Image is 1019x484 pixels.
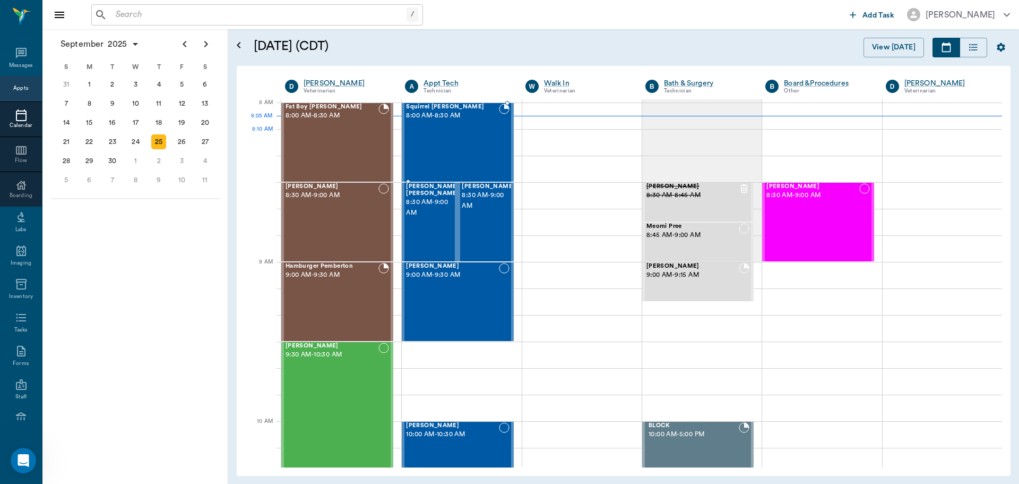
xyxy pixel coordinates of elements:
[664,78,749,89] a: Bath & Surgery
[82,96,97,111] div: Monday, September 8, 2025
[765,80,779,93] div: B
[175,77,189,92] div: Friday, September 5, 2025
[863,38,924,57] button: View [DATE]
[544,78,629,89] a: Walk In
[462,190,515,211] span: 8:30 AM - 9:00 AM
[424,78,509,89] a: Appt Tech
[151,173,166,188] div: Thursday, October 9, 2025
[197,154,212,168] div: Saturday, October 4, 2025
[904,78,990,89] a: [PERSON_NAME]
[195,33,217,55] button: Next page
[285,80,298,93] div: D
[151,154,166,168] div: Thursday, October 2, 2025
[197,173,212,188] div: Saturday, October 11, 2025
[105,154,120,168] div: Tuesday, September 30, 2025
[286,183,378,190] span: [PERSON_NAME]
[13,360,29,368] div: Forms
[170,59,194,75] div: F
[406,263,498,270] span: [PERSON_NAME]
[11,259,31,267] div: Imaging
[281,182,393,262] div: NOT_CONFIRMED, 8:30 AM - 9:00 AM
[11,448,36,473] iframe: Intercom live chat
[105,115,120,130] div: Tuesday, September 16, 2025
[151,96,166,111] div: Thursday, September 11, 2025
[175,134,189,149] div: Friday, September 26, 2025
[784,78,869,89] a: Board &Procedures
[197,115,212,130] div: Saturday, September 20, 2025
[106,37,129,52] span: 2025
[402,262,513,342] div: NOT_CONFIRMED, 9:00 AM - 9:30 AM
[646,190,739,201] span: 8:30 AM - 8:45 AM
[9,62,33,70] div: Messages
[101,59,124,75] div: T
[58,37,106,52] span: September
[286,104,378,111] span: Fat Boy [PERSON_NAME]
[82,115,97,130] div: Monday, September 15, 2025
[406,422,498,429] span: [PERSON_NAME]
[286,270,378,281] span: 9:00 AM - 9:30 AM
[406,183,459,197] span: [PERSON_NAME] [PERSON_NAME]
[15,226,27,234] div: Labs
[304,87,389,96] div: Veterinarian
[406,270,498,281] span: 9:00 AM - 9:30 AM
[424,87,509,96] div: Technician
[59,134,74,149] div: Sunday, September 21, 2025
[406,104,498,111] span: Squirrel [PERSON_NAME]
[128,115,143,130] div: Wednesday, September 17, 2025
[15,393,27,401] div: Staff
[646,263,739,270] span: [PERSON_NAME]
[245,257,273,283] div: 9 AM
[197,77,212,92] div: Saturday, September 6, 2025
[9,293,33,301] div: Inventory
[766,183,859,190] span: [PERSON_NAME]
[105,96,120,111] div: Tuesday, September 9, 2025
[193,59,217,75] div: S
[664,87,749,96] div: Technician
[245,416,273,443] div: 10 AM
[175,96,189,111] div: Friday, September 12, 2025
[128,96,143,111] div: Wednesday, September 10, 2025
[462,183,515,190] span: [PERSON_NAME]
[197,96,212,111] div: Saturday, September 13, 2025
[59,96,74,111] div: Sunday, September 7, 2025
[886,80,899,93] div: D
[762,182,874,262] div: NOT_CONFIRMED, 8:30 AM - 9:00 AM
[59,154,74,168] div: Sunday, September 28, 2025
[128,154,143,168] div: Wednesday, October 1, 2025
[406,111,498,121] span: 8:00 AM - 8:30 AM
[926,9,995,21] div: [PERSON_NAME]
[649,429,739,440] span: 10:00 AM - 5:00 PM
[286,111,378,121] span: 8:00 AM - 8:30 AM
[232,25,245,66] button: Open calendar
[82,134,97,149] div: Monday, September 22, 2025
[646,223,739,230] span: Meomi Pree
[899,5,1018,24] button: [PERSON_NAME]
[845,5,899,24] button: Add Task
[82,154,97,168] div: Monday, September 29, 2025
[286,343,378,350] span: [PERSON_NAME]
[82,173,97,188] div: Monday, October 6, 2025
[175,115,189,130] div: Friday, September 19, 2025
[175,173,189,188] div: Friday, October 10, 2025
[78,59,101,75] div: M
[402,182,457,262] div: CHECKED_IN, 8:30 AM - 9:00 AM
[286,350,378,360] span: 9:30 AM - 10:30 AM
[406,197,459,218] span: 8:30 AM - 9:00 AM
[59,115,74,130] div: Sunday, September 14, 2025
[766,190,859,201] span: 8:30 AM - 9:00 AM
[646,270,739,281] span: 9:00 AM - 9:15 AM
[55,59,78,75] div: S
[151,115,166,130] div: Thursday, September 18, 2025
[13,84,28,92] div: Appts
[784,87,869,96] div: Other
[174,33,195,55] button: Previous page
[254,38,532,55] h5: [DATE] (CDT)
[525,80,539,93] div: W
[642,182,754,222] div: CANCELED, 8:30 AM - 8:45 AM
[105,77,120,92] div: Tuesday, September 2, 2025
[642,222,754,262] div: NOT_CONFIRMED, 8:45 AM - 9:00 AM
[407,7,418,22] div: /
[649,422,739,429] span: BLOCK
